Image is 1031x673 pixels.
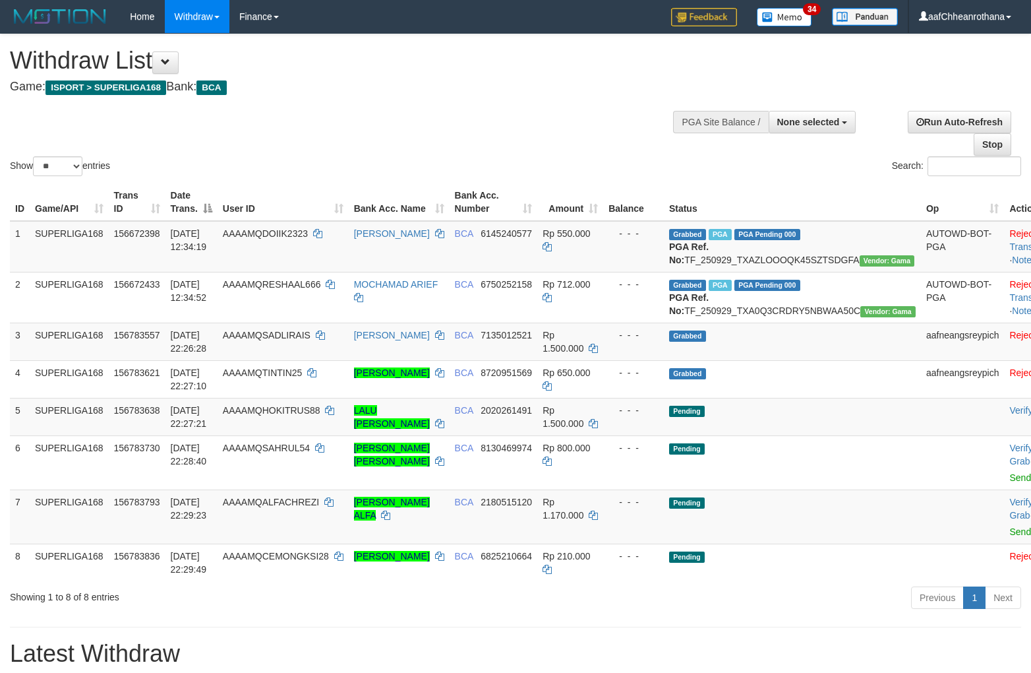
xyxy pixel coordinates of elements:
th: Date Trans.: activate to sort column descending [165,183,218,221]
button: None selected [769,111,856,133]
th: Game/API: activate to sort column ascending [30,183,109,221]
span: Copy 6750252158 to clipboard [481,279,532,290]
a: Run Auto-Refresh [908,111,1011,133]
td: SUPERLIGA168 [30,544,109,581]
span: Copy 7135012521 to clipboard [481,330,532,340]
span: 156783638 [114,405,160,416]
span: BCA [455,497,473,507]
span: BCA [196,80,226,95]
td: 3 [10,323,30,360]
span: Copy 2020261491 to clipboard [481,405,532,416]
img: Button%20Memo.svg [757,8,812,26]
span: AAAAMQSAHRUL54 [223,443,310,453]
a: LALU [PERSON_NAME] [354,405,430,429]
td: 1 [10,221,30,272]
h1: Latest Withdraw [10,641,1021,667]
td: AUTOWD-BOT-PGA [921,221,1005,272]
div: - - - [608,441,659,455]
span: 34 [803,3,821,15]
span: BCA [455,368,473,378]
td: SUPERLIGA168 [30,398,109,435]
span: [DATE] 22:28:40 [171,443,207,466]
span: Rp 712.000 [543,279,590,290]
span: [DATE] 22:29:23 [171,497,207,521]
span: 156783793 [114,497,160,507]
span: Pending [669,497,705,509]
span: 156783557 [114,330,160,340]
span: [DATE] 12:34:19 [171,228,207,252]
span: BCA [455,443,473,453]
span: AAAAMQALFACHREZI [223,497,319,507]
img: Feedback.jpg [671,8,737,26]
span: PGA Pending [734,229,800,240]
a: [PERSON_NAME] [354,330,430,340]
td: aafneangsreypich [921,323,1005,360]
td: AUTOWD-BOT-PGA [921,272,1005,323]
td: SUPERLIGA168 [30,490,109,544]
a: 1 [963,587,986,609]
td: 4 [10,360,30,398]
span: Rp 650.000 [543,368,590,378]
span: BCA [455,279,473,290]
span: 156783730 [114,443,160,453]
a: [PERSON_NAME] [PERSON_NAME] [354,443,430,466]
h1: Withdraw List [10,48,674,74]
b: PGA Ref. No: [669,241,709,265]
span: Copy 8720951569 to clipboard [481,368,532,378]
td: TF_250929_TXAZLOOOQK45SZTSDGFA [664,221,921,272]
a: [PERSON_NAME] [354,228,430,239]
td: SUPERLIGA168 [30,221,109,272]
span: Rp 1.500.000 [543,330,583,354]
td: 8 [10,544,30,581]
span: Rp 550.000 [543,228,590,239]
span: Pending [669,552,705,563]
span: 156672398 [114,228,160,239]
td: 6 [10,435,30,490]
span: Marked by aafsoycanthlai [709,229,732,240]
img: MOTION_logo.png [10,7,110,26]
a: Stop [974,133,1011,156]
span: BCA [455,330,473,340]
span: [DATE] 22:27:10 [171,368,207,391]
span: None selected [777,117,840,127]
th: ID [10,183,30,221]
input: Search: [928,156,1021,176]
span: Grabbed [669,368,706,379]
span: AAAAMQSADLIRAIS [223,330,310,340]
span: BCA [455,551,473,561]
a: [PERSON_NAME] ALFA [354,497,430,521]
a: Next [985,587,1021,609]
div: - - - [608,278,659,291]
span: Copy 6145240577 to clipboard [481,228,532,239]
span: 156783621 [114,368,160,378]
span: 156783836 [114,551,160,561]
span: AAAAMQTINTIN25 [223,368,303,378]
div: - - - [608,404,659,417]
td: 2 [10,272,30,323]
div: - - - [608,550,659,563]
th: Bank Acc. Name: activate to sort column ascending [349,183,450,221]
span: AAAAMQRESHAAL666 [223,279,321,290]
select: Showentries [33,156,82,176]
span: AAAAMQHOKITRUS88 [223,405,320,416]
td: SUPERLIGA168 [30,435,109,490]
a: MOCHAMAD ARIEF [354,279,438,290]
span: Grabbed [669,280,706,291]
span: Rp 800.000 [543,443,590,453]
span: Copy 6825210664 to clipboard [481,551,532,561]
td: SUPERLIGA168 [30,272,109,323]
div: - - - [608,496,659,509]
span: 156672433 [114,279,160,290]
span: AAAAMQCEMONGKSI28 [223,551,329,561]
span: PGA Pending [734,280,800,291]
th: Trans ID: activate to sort column ascending [109,183,165,221]
th: Bank Acc. Number: activate to sort column ascending [450,183,538,221]
div: Showing 1 to 8 of 8 entries [10,585,420,604]
span: Pending [669,443,705,455]
th: User ID: activate to sort column ascending [218,183,349,221]
span: ISPORT > SUPERLIGA168 [45,80,166,95]
td: 5 [10,398,30,435]
div: - - - [608,366,659,379]
th: Op: activate to sort column ascending [921,183,1005,221]
h4: Game: Bank: [10,80,674,94]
